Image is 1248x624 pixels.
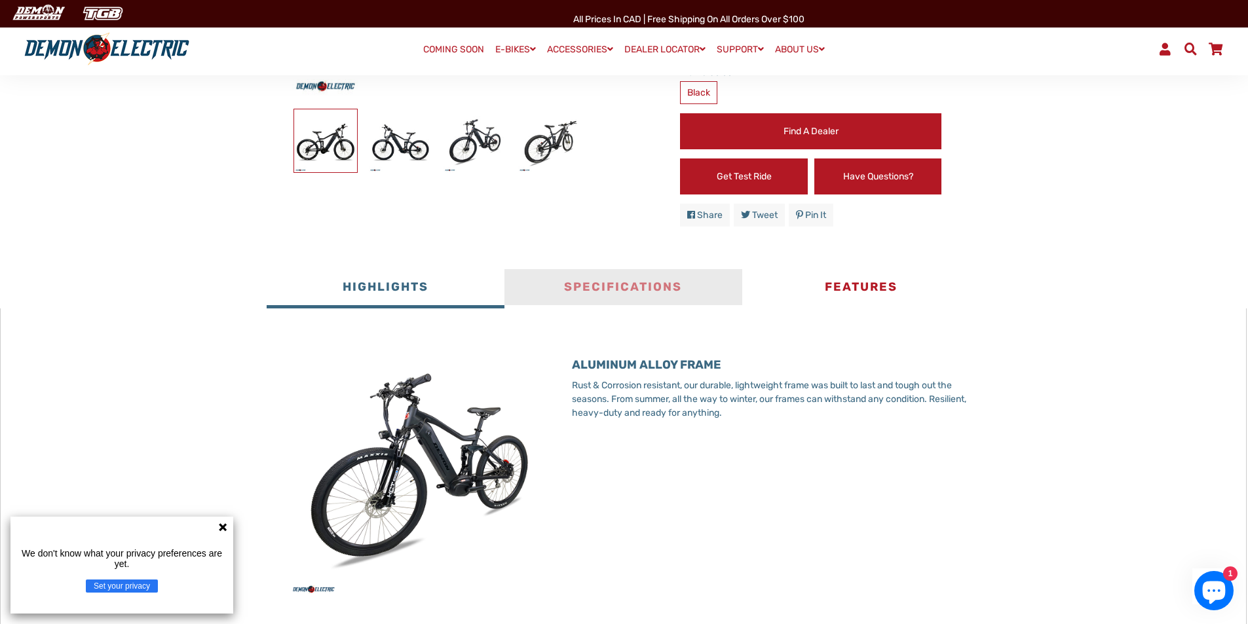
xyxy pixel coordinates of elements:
[680,113,941,149] a: Find a Dealer
[770,40,829,59] a: ABOUT US
[369,109,432,172] img: Outlaw Mountain eBike - Demon Electric
[742,269,980,308] button: Features
[805,210,826,221] span: Pin it
[267,269,504,308] button: Highlights
[573,14,804,25] span: All Prices in CAD | Free shipping on all orders over $100
[680,81,717,104] label: Black
[680,158,808,194] a: Get Test Ride
[419,41,489,59] a: COMING SOON
[286,332,552,598] img: outlaw_LR_45_angle_b21bc9f5-a20e-4b48-ad0d-bc15e839e986.jpg
[16,548,228,569] p: We don't know what your privacy preferences are yet.
[76,3,130,24] img: TGB Canada
[444,109,506,172] img: Outlaw Mountain eBike - Demon Electric
[7,3,69,24] img: Demon Electric
[542,40,618,59] a: ACCESSORIES
[86,579,158,593] button: Set your privacy
[752,210,778,221] span: Tweet
[294,109,357,172] img: Outlaw Mountain eBike - Demon Electric
[697,210,723,221] span: Share
[1190,571,1238,614] inbox-online-store-chat: Shopify online store chat
[491,40,540,59] a: E-BIKES
[572,358,981,373] h3: ALUMINUM ALLOY FRAME
[504,269,742,308] button: Specifications
[712,40,768,59] a: SUPPORT
[572,378,981,420] p: Rust & Corrosion resistant, our durable, lightweight frame was built to last and tough out the se...
[620,40,710,59] a: DEALER LOCATOR
[518,109,581,172] img: Outlaw Mountain eBike - Demon Electric
[20,32,194,66] img: Demon Electric logo
[814,158,942,194] a: Have Questions?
